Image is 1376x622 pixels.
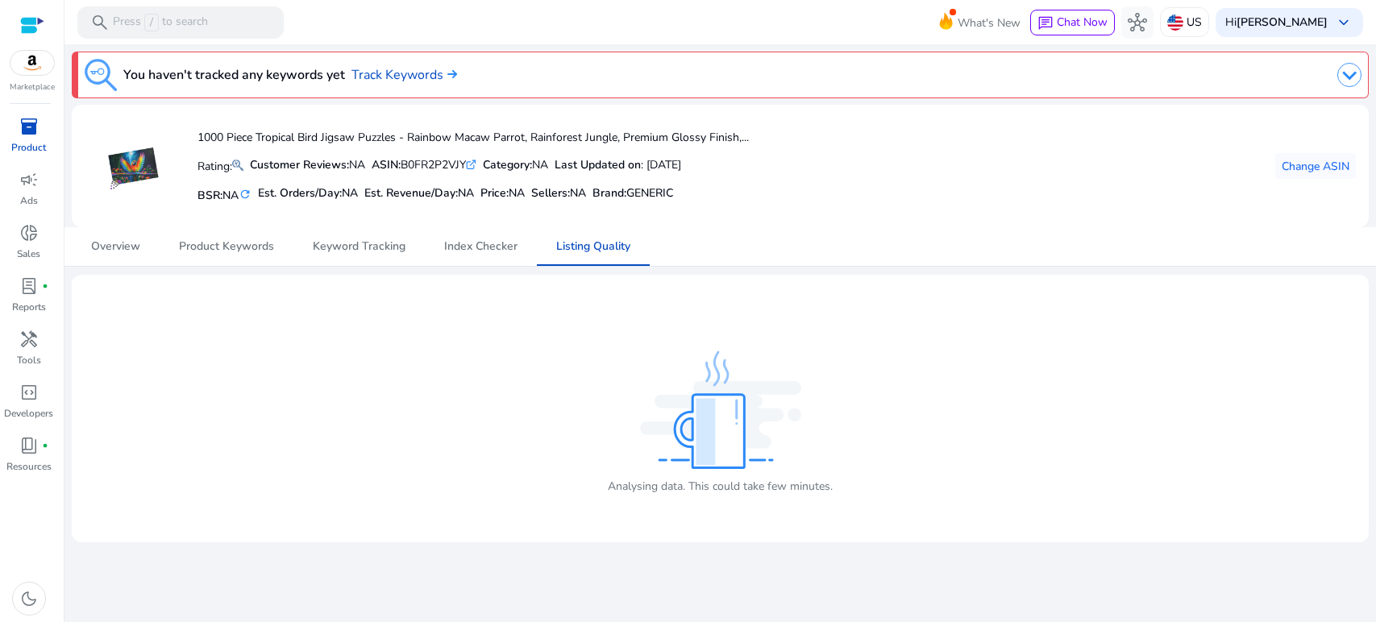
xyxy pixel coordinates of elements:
[144,14,159,31] span: /
[313,241,405,252] span: Keyword Tracking
[1128,13,1147,32] span: hub
[1237,15,1328,30] b: [PERSON_NAME]
[1225,17,1328,28] p: Hi
[342,185,358,201] span: NA
[640,350,801,469] img: analysing_data.svg
[509,185,525,201] span: NA
[1167,15,1183,31] img: us.svg
[6,459,52,474] p: Resources
[239,187,252,202] mat-icon: refresh
[19,589,39,608] span: dark_mode
[19,276,39,296] span: lab_profile
[197,185,252,203] h5: BSR:
[19,436,39,455] span: book_4
[958,9,1021,37] span: What's New
[12,300,46,314] p: Reports
[10,81,55,93] p: Marketplace
[90,13,110,32] span: search
[85,59,117,91] img: keyword-tracking.svg
[113,14,208,31] p: Press to search
[1337,63,1361,87] img: dropdown-arrow.svg
[250,156,365,173] div: NA
[197,131,749,145] h4: 1000 Piece Tropical Bird Jigsaw Puzzles - Rainbow Macaw Parrot, Rainforest Jungle, Premium Glossy...
[19,223,39,243] span: donut_small
[458,185,474,201] span: NA
[444,241,518,252] span: Index Checker
[1282,158,1349,175] span: Change ASIN
[372,157,401,172] b: ASIN:
[197,155,243,175] p: Rating:
[11,140,46,155] p: Product
[222,188,239,203] span: NA
[531,187,586,201] h5: Sellers:
[626,185,673,201] span: GENERIC
[19,117,39,136] span: inventory_2
[1121,6,1154,39] button: hub
[364,187,474,201] h5: Est. Revenue/Day:
[1037,15,1054,31] span: chat
[258,187,358,201] h5: Est. Orders/Day:
[1187,8,1202,36] p: US
[19,170,39,189] span: campaign
[123,65,345,85] h3: You haven't tracked any keywords yet
[250,157,349,172] b: Customer Reviews:
[91,241,140,252] span: Overview
[570,185,586,201] span: NA
[1334,13,1353,32] span: keyboard_arrow_down
[555,157,641,172] b: Last Updated on
[179,241,274,252] span: Product Keywords
[42,283,48,289] span: fiber_manual_record
[608,478,833,495] p: Analysing data. This could take few minutes.
[4,406,53,421] p: Developers
[556,241,630,252] span: Listing Quality
[42,442,48,449] span: fiber_manual_record
[20,193,38,208] p: Ads
[10,51,54,75] img: amazon.svg
[351,65,457,85] a: Track Keywords
[1057,15,1108,30] span: Chat Now
[1030,10,1115,35] button: chatChat Now
[372,156,476,173] div: B0FR2P2VJY
[17,247,40,261] p: Sales
[592,187,673,201] h5: :
[480,187,525,201] h5: Price:
[483,156,548,173] div: NA
[555,156,681,173] div: : [DATE]
[1275,153,1356,179] button: Change ASIN
[103,136,164,197] img: 71lzbTj7T+L.jpg
[17,353,41,367] p: Tools
[19,330,39,349] span: handyman
[483,157,532,172] b: Category:
[592,185,624,201] span: Brand
[443,69,457,79] img: arrow-right.svg
[19,383,39,402] span: code_blocks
